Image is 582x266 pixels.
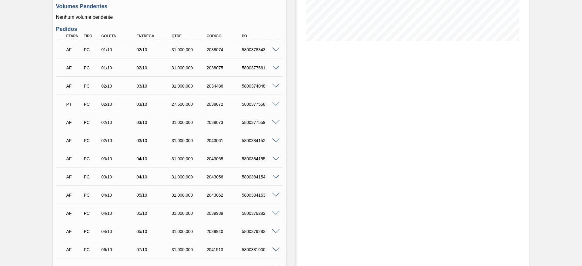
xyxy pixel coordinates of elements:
[65,98,83,111] div: Pedido em Trânsito
[56,3,283,10] h3: Volumes Pendentes
[66,138,82,143] p: AF
[205,211,245,216] div: 2039939
[170,211,209,216] div: 31.000,000
[100,34,139,38] div: Coleta
[205,229,245,234] div: 2039940
[135,193,174,198] div: 05/10/2025
[240,65,280,70] div: 5800377561
[135,211,174,216] div: 05/10/2025
[65,188,83,202] div: Aguardando Faturamento
[82,175,100,179] div: Pedido de Compra
[170,47,209,52] div: 31.000,000
[240,47,280,52] div: 5800378343
[240,120,280,125] div: 5800377559
[82,156,100,161] div: Pedido de Compra
[135,156,174,161] div: 04/10/2025
[240,102,280,107] div: 5800377558
[66,120,82,125] p: AF
[82,34,100,38] div: Tipo
[65,61,83,75] div: Aguardando Faturamento
[66,102,82,107] p: PT
[135,247,174,252] div: 07/10/2025
[66,65,82,70] p: AF
[82,65,100,70] div: Pedido de Compra
[100,120,139,125] div: 02/10/2025
[205,156,245,161] div: 2043065
[240,229,280,234] div: 5800379283
[66,84,82,88] p: AF
[240,138,280,143] div: 5800384152
[65,79,83,93] div: Aguardando Faturamento
[65,170,83,184] div: Aguardando Faturamento
[205,138,245,143] div: 2043061
[100,65,139,70] div: 01/10/2025
[66,229,82,234] p: AF
[66,211,82,216] p: AF
[240,247,280,252] div: 5800381000
[100,156,139,161] div: 03/10/2025
[100,47,139,52] div: 01/10/2025
[82,102,100,107] div: Pedido de Compra
[205,102,245,107] div: 2038072
[82,120,100,125] div: Pedido de Compra
[135,34,174,38] div: Entrega
[170,193,209,198] div: 31.000,000
[100,193,139,198] div: 04/10/2025
[135,65,174,70] div: 02/10/2025
[135,120,174,125] div: 03/10/2025
[82,211,100,216] div: Pedido de Compra
[82,247,100,252] div: Pedido de Compra
[100,84,139,88] div: 02/10/2025
[66,175,82,179] p: AF
[205,247,245,252] div: 2041513
[170,175,209,179] div: 31.000,000
[205,65,245,70] div: 2038075
[205,47,245,52] div: 2038074
[66,247,82,252] p: AF
[170,65,209,70] div: 31.000,000
[65,207,83,220] div: Aguardando Faturamento
[65,243,83,256] div: Aguardando Faturamento
[66,193,82,198] p: AF
[56,26,283,32] h3: Pedidos
[65,116,83,129] div: Aguardando Faturamento
[100,102,139,107] div: 02/10/2025
[170,102,209,107] div: 27.500,000
[66,156,82,161] p: AF
[170,34,209,38] div: Qtde
[240,156,280,161] div: 5800384155
[205,193,245,198] div: 2043062
[82,84,100,88] div: Pedido de Compra
[100,175,139,179] div: 03/10/2025
[65,43,83,56] div: Aguardando Faturamento
[170,138,209,143] div: 31.000,000
[65,34,83,38] div: Etapa
[135,47,174,52] div: 02/10/2025
[135,229,174,234] div: 05/10/2025
[82,229,100,234] div: Pedido de Compra
[56,15,283,20] p: Nenhum volume pendente
[205,120,245,125] div: 2038073
[240,84,280,88] div: 5800374048
[170,84,209,88] div: 31.000,000
[66,47,82,52] p: AF
[135,175,174,179] div: 04/10/2025
[135,84,174,88] div: 03/10/2025
[170,120,209,125] div: 31.000,000
[100,247,139,252] div: 06/10/2025
[170,229,209,234] div: 31.000,000
[100,211,139,216] div: 04/10/2025
[240,175,280,179] div: 5800384154
[240,34,280,38] div: PO
[65,225,83,238] div: Aguardando Faturamento
[82,193,100,198] div: Pedido de Compra
[240,211,280,216] div: 5800379282
[240,193,280,198] div: 5800384153
[205,34,245,38] div: Código
[170,247,209,252] div: 31.000,000
[135,102,174,107] div: 03/10/2025
[65,152,83,165] div: Aguardando Faturamento
[82,47,100,52] div: Pedido de Compra
[205,175,245,179] div: 2043056
[205,84,245,88] div: 2034486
